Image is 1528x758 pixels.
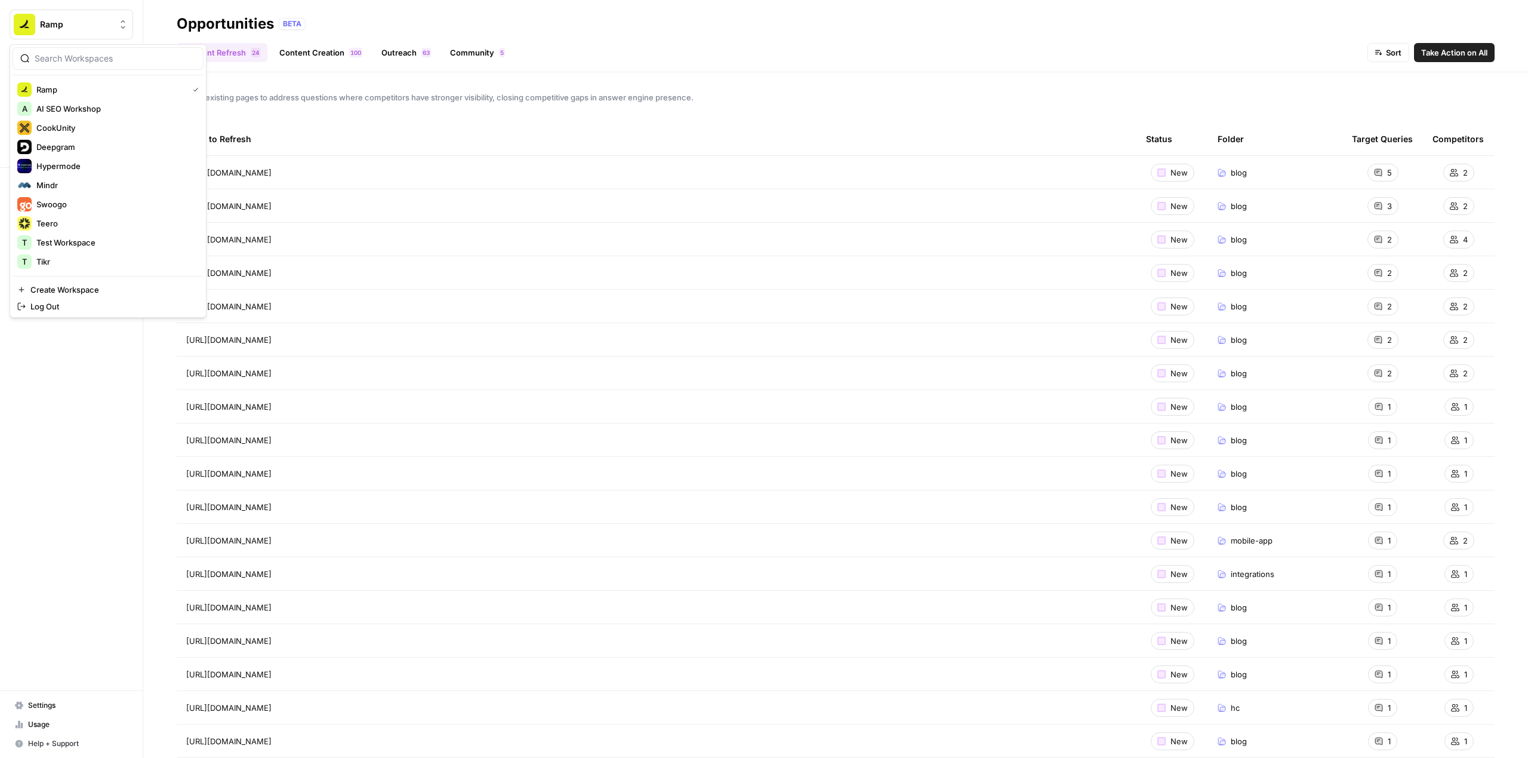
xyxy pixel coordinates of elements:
[1464,468,1467,480] span: 1
[1231,535,1273,547] span: mobile-app
[1231,468,1247,480] span: blog
[17,178,32,192] img: Mindr Logo
[1170,434,1188,446] span: New
[1170,234,1188,245] span: New
[1463,300,1468,312] span: 2
[186,267,272,279] span: [URL][DOMAIN_NAME]
[186,535,272,547] span: [URL][DOMAIN_NAME]
[30,284,194,296] span: Create Workspace
[177,14,274,33] div: Opportunities
[186,635,272,647] span: [URL][DOMAIN_NAME]
[22,237,27,248] span: T
[1414,43,1495,62] button: Take Action on All
[1388,535,1391,547] span: 1
[1231,501,1247,513] span: blog
[1170,334,1188,346] span: New
[1388,668,1391,680] span: 1
[1387,300,1392,312] span: 2
[1231,367,1247,379] span: blog
[1388,401,1391,413] span: 1
[1388,635,1391,647] span: 1
[186,300,272,312] span: [URL][DOMAIN_NAME]
[1170,267,1188,279] span: New
[358,48,361,57] span: 0
[1388,735,1391,747] span: 1
[1231,267,1247,279] span: blog
[1421,47,1487,59] span: Take Action on All
[1170,602,1188,613] span: New
[1170,501,1188,513] span: New
[354,48,358,57] span: 0
[28,719,128,730] span: Usage
[349,48,362,57] div: 100
[279,18,306,30] div: BETA
[36,84,183,96] span: Ramp
[1463,234,1468,245] span: 4
[1388,468,1391,480] span: 1
[1218,122,1244,155] div: Folder
[10,696,133,715] a: Settings
[1231,234,1247,245] span: blog
[1432,122,1484,155] div: Competitors
[1170,367,1188,379] span: New
[186,367,272,379] span: [URL][DOMAIN_NAME]
[186,234,272,245] span: [URL][DOMAIN_NAME]
[17,216,32,231] img: Teero Logo
[499,48,505,57] div: 5
[1170,735,1188,747] span: New
[186,735,272,747] span: [URL][DOMAIN_NAME]
[1170,635,1188,647] span: New
[1231,334,1247,346] span: blog
[1387,234,1392,245] span: 2
[1231,300,1247,312] span: blog
[1464,635,1467,647] span: 1
[443,43,512,62] a: Community5
[13,298,204,315] a: Log Out
[1231,702,1240,714] span: hc
[36,237,194,248] span: Test Workspace
[252,48,255,57] span: 2
[1386,47,1401,59] span: Sort
[1463,535,1468,547] span: 2
[1170,200,1188,212] span: New
[1464,602,1467,613] span: 1
[1387,167,1392,179] span: 5
[1388,501,1391,513] span: 1
[251,48,260,57] div: 24
[272,43,369,62] a: Content Creation100
[1463,267,1468,279] span: 2
[28,738,128,749] span: Help + Support
[1231,735,1247,747] span: blog
[1170,668,1188,680] span: New
[1231,200,1247,212] span: blog
[1464,702,1467,714] span: 1
[1170,535,1188,547] span: New
[500,48,504,57] span: 5
[1464,401,1467,413] span: 1
[186,334,272,346] span: [URL][DOMAIN_NAME]
[17,82,32,97] img: Ramp Logo
[1170,568,1188,580] span: New
[36,217,194,229] span: Teero
[1170,300,1188,312] span: New
[1170,468,1188,480] span: New
[1231,635,1247,647] span: blog
[1367,43,1409,62] button: Sort
[186,167,272,179] span: [URL][DOMAIN_NAME]
[1231,401,1247,413] span: blog
[1463,367,1468,379] span: 2
[1387,267,1392,279] span: 2
[36,141,194,153] span: Deepgram
[17,121,32,135] img: CookUnity Logo
[186,702,272,714] span: [URL][DOMAIN_NAME]
[1170,401,1188,413] span: New
[36,198,194,210] span: Swoogo
[1387,367,1392,379] span: 2
[255,48,259,57] span: 4
[10,734,133,753] button: Help + Support
[36,160,194,172] span: Hypermode
[1231,167,1247,179] span: blog
[17,159,32,173] img: Hypermode Logo
[1231,568,1274,580] span: integrations
[36,179,194,191] span: Mindr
